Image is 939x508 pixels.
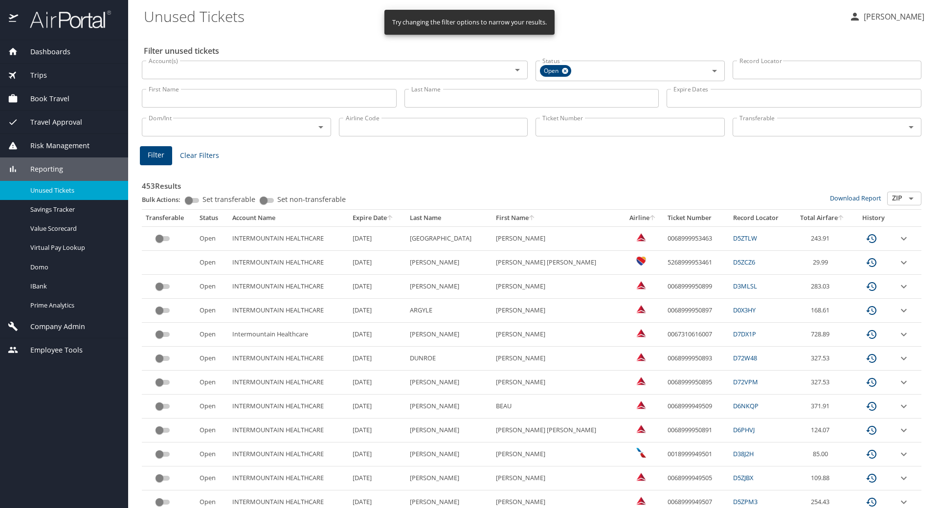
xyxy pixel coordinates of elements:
span: Unused Tickets [30,186,116,195]
h2: Filter unused tickets [144,43,923,59]
td: 728.89 [791,323,852,347]
img: Delta Airlines [636,472,646,482]
button: sort [387,215,394,221]
td: Open [196,395,228,419]
td: [PERSON_NAME] [406,371,492,395]
span: Employee Tools [18,345,83,355]
img: Delta Airlines [636,280,646,290]
span: Virtual Pay Lookup [30,243,116,252]
th: Airline [623,210,663,226]
td: 283.03 [791,275,852,299]
button: expand row [898,496,910,508]
td: 327.53 [791,347,852,371]
td: 0068999953463 [664,226,729,250]
td: Open [196,251,228,275]
td: 0068999950899 [664,275,729,299]
span: Clear Filters [180,150,219,162]
td: [PERSON_NAME] [492,442,623,466]
td: [DATE] [349,419,406,442]
td: [PERSON_NAME] [492,466,623,490]
td: 124.07 [791,419,852,442]
td: 0018999949501 [664,442,729,466]
button: expand row [898,448,910,460]
td: DUNROE [406,347,492,371]
span: Travel Approval [18,117,82,128]
span: Domo [30,263,116,272]
th: Last Name [406,210,492,226]
span: IBank [30,282,116,291]
span: Prime Analytics [30,301,116,310]
td: [PERSON_NAME] [PERSON_NAME] [492,419,623,442]
a: D5ZCZ6 [733,258,755,266]
td: INTERMOUNTAIN HEALTHCARE [228,371,349,395]
button: Open [904,192,918,205]
a: D38J2H [733,449,754,458]
button: Open [314,120,328,134]
td: INTERMOUNTAIN HEALTHCARE [228,299,349,323]
td: 0068999950895 [664,371,729,395]
td: 0068999949505 [664,466,729,490]
th: Account Name [228,210,349,226]
button: expand row [898,305,910,316]
a: D72W48 [733,353,757,362]
button: expand row [898,400,910,412]
td: [PERSON_NAME] [492,347,623,371]
td: Open [196,347,228,371]
td: [PERSON_NAME] [492,275,623,299]
span: Company Admin [18,321,85,332]
td: [DATE] [349,323,406,347]
img: Delta Airlines [636,496,646,506]
p: Bulk Actions: [142,195,188,204]
img: American Airlines [636,448,646,458]
h1: Unused Tickets [144,1,841,31]
span: Filter [148,149,164,161]
td: 29.99 [791,251,852,275]
span: Reporting [18,164,63,175]
th: Total Airfare [791,210,852,226]
td: Open [196,275,228,299]
td: Open [196,419,228,442]
button: Filter [140,146,172,165]
td: [DATE] [349,395,406,419]
td: Open [196,323,228,347]
a: D5ZJBX [733,473,753,482]
button: expand row [898,353,910,364]
button: sort [529,215,536,221]
th: Ticket Number [664,210,729,226]
th: First Name [492,210,623,226]
a: D5ZPM3 [733,497,758,506]
th: History [853,210,894,226]
button: Open [708,64,721,78]
td: 168.61 [791,299,852,323]
th: Status [196,210,228,226]
img: airportal-logo.png [19,10,111,29]
td: 371.91 [791,395,852,419]
td: [PERSON_NAME] [PERSON_NAME] [492,251,623,275]
p: [PERSON_NAME] [861,11,924,22]
td: [DATE] [349,466,406,490]
button: Clear Filters [176,147,223,165]
td: Open [196,226,228,250]
button: expand row [898,329,910,340]
td: 0068999950891 [664,419,729,442]
td: [PERSON_NAME] [406,442,492,466]
span: Trips [18,70,47,81]
span: Risk Management [18,140,89,151]
td: INTERMOUNTAIN HEALTHCARE [228,442,349,466]
td: [PERSON_NAME] [492,299,623,323]
div: Transferable [146,214,192,222]
td: [DATE] [349,299,406,323]
h3: 453 Results [142,175,921,192]
td: [DATE] [349,226,406,250]
span: Open [540,66,564,76]
button: sort [838,215,845,221]
img: icon-airportal.png [9,10,19,29]
td: [PERSON_NAME] [406,275,492,299]
td: 243.91 [791,226,852,250]
td: [PERSON_NAME] [492,323,623,347]
td: ARGYLE [406,299,492,323]
a: D6NKQP [733,401,759,410]
button: [PERSON_NAME] [845,8,928,25]
img: Delta Airlines [636,328,646,338]
td: INTERMOUNTAIN HEALTHCARE [228,419,349,442]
